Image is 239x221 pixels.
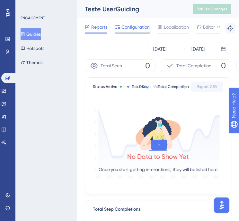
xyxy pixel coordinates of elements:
span: 0 [145,61,150,71]
button: Guides [21,28,41,40]
span: Total Seen [101,62,122,70]
p: Once you start getting interactions, they will be listed here [99,166,217,173]
span: Publish Changes [197,6,227,12]
div: [DATE] [191,45,205,53]
div: ENGAGEMENT [21,15,45,21]
div: Teste UserGuiding [85,5,177,14]
span: Status: [93,84,117,89]
button: Export CSV [191,82,223,92]
button: Publish Changes [193,4,231,14]
span: Active [106,84,117,89]
span: Export CSV [197,84,217,89]
iframe: UserGuiding AI Assistant Launcher [212,196,231,215]
span: Editor [203,23,215,31]
span: Total Completion [176,62,211,70]
span: Localization [164,23,189,31]
div: [DATE] [153,45,166,53]
div: No Data to Show Yet [127,152,189,161]
span: 0 [221,61,226,71]
span: Configuration [121,23,150,31]
div: Total Seen [127,84,151,89]
span: Need Help? [15,2,40,9]
div: Total Step Completions [93,206,140,213]
div: Total Completion [153,84,189,89]
button: Themes [21,57,42,68]
span: Reports [91,23,107,31]
button: Hotspots [21,43,44,54]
